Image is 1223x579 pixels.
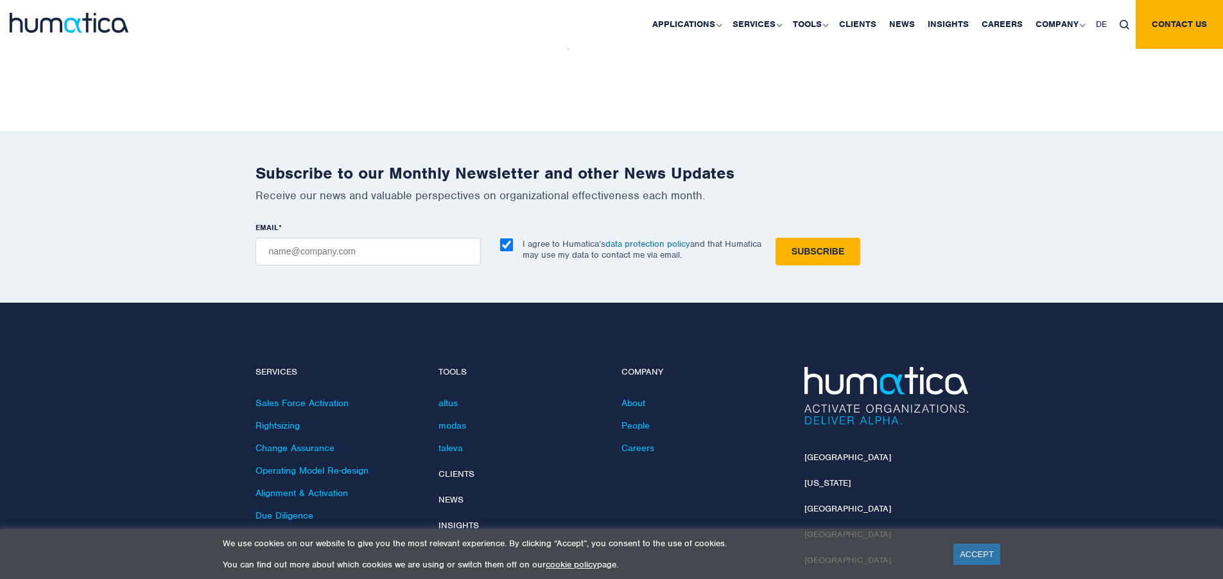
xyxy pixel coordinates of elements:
[438,494,464,505] a: News
[256,367,419,378] h4: Services
[256,163,968,183] h2: Subscribe to our Monthly Newsletter and other News Updates
[438,367,602,378] h4: Tools
[500,238,513,251] input: I agree to Humatica’sdata protection policyand that Humatica may use my data to contact me via em...
[438,397,458,409] a: altus
[438,468,474,479] a: Clients
[804,503,891,514] a: [GEOGRAPHIC_DATA]
[438,420,466,431] a: modas
[223,559,937,570] p: You can find out more about which cookies we are using or switch them off on our page.
[256,510,313,521] a: Due Diligence
[438,520,479,531] a: Insights
[804,452,891,463] a: [GEOGRAPHIC_DATA]
[605,238,690,249] a: data protection policy
[804,367,968,425] img: Humatica
[621,442,654,454] a: Careers
[1096,19,1107,30] span: DE
[256,465,369,476] a: Operating Model Re-design
[776,238,860,265] input: Subscribe
[804,477,851,488] a: [US_STATE]
[256,442,334,454] a: Change Assurance
[256,238,481,265] input: name@company.com
[523,238,761,260] p: I agree to Humatica’s and that Humatica may use my data to contact me via email.
[223,538,937,549] p: We use cookies on our website to give you the most relevant experience. By clicking “Accept”, you...
[256,188,968,202] p: Receive our news and valuable perspectives on organizational effectiveness each month.
[256,487,348,499] a: Alignment & Activation
[256,222,279,233] span: EMAIL
[256,397,349,409] a: Sales Force Activation
[621,397,645,409] a: About
[438,442,463,454] a: taleva
[621,420,650,431] a: People
[953,544,1000,565] a: ACCEPT
[10,13,128,33] img: logo
[546,559,597,570] a: cookie policy
[256,420,300,431] a: Rightsizing
[1120,20,1129,30] img: search_icon
[621,367,785,378] h4: Company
